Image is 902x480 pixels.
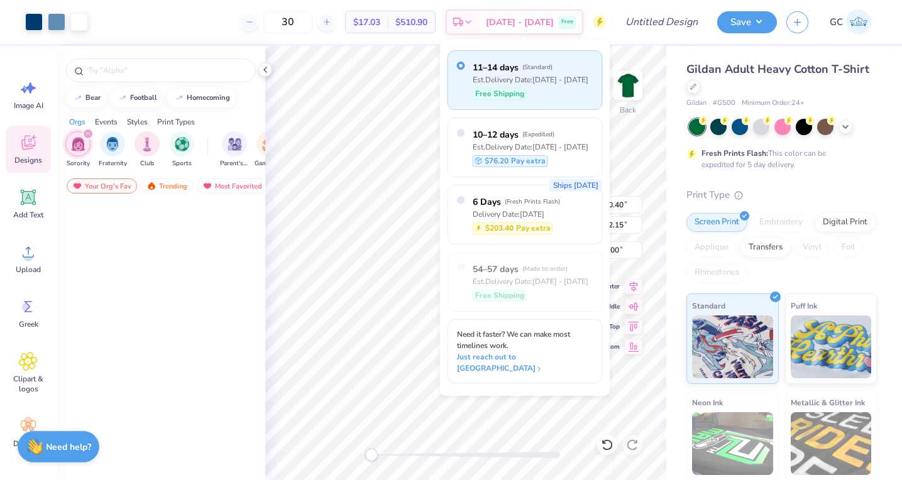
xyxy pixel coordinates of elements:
div: filter for Fraternity [99,131,127,168]
span: Free Shipping [475,88,524,99]
span: [DATE] - [DATE] [486,16,554,29]
div: Back [620,104,636,116]
div: Rhinestones [686,263,747,282]
span: Free Shipping [475,290,524,301]
span: Greek [19,319,38,329]
img: Sports Image [175,137,189,151]
div: bear [85,94,101,101]
span: Designs [14,155,42,165]
div: filter for Sorority [65,131,91,168]
span: 6 Days [473,195,501,209]
span: Club [140,159,154,168]
span: Image AI [14,101,43,111]
img: trending.gif [146,182,157,190]
button: filter button [220,131,249,168]
button: filter button [255,131,283,168]
div: football [130,94,157,101]
span: Parent's Weekend [220,159,249,168]
span: Sports [172,159,192,168]
span: $17.03 [353,16,380,29]
span: Need it faster? We can make most timelines work. [457,329,570,351]
span: 54–57 days [473,263,519,276]
img: Fraternity Image [106,137,119,151]
span: Minimum Order: 24 + [742,98,805,109]
div: filter for Club [135,131,160,168]
span: Gildan [686,98,707,109]
input: – – [263,11,312,33]
span: $76.20 [485,155,509,166]
div: Vinyl [795,238,830,257]
img: Club Image [140,137,154,151]
span: Free [561,18,573,26]
div: filter for Game Day [255,131,283,168]
img: Parent's Weekend Image [228,137,242,151]
div: homecoming [187,94,230,101]
div: Most Favorited [197,178,268,194]
div: This color can be expedited for 5 day delivery. [701,148,856,170]
img: Metallic & Glitter Ink [791,412,872,475]
button: homecoming [167,89,236,107]
div: Events [95,116,118,128]
div: Accessibility label [365,449,378,461]
div: Trending [141,178,193,194]
span: ( Standard ) [522,63,553,72]
input: Try "Alpha" [87,64,248,77]
span: Upload [16,265,41,275]
span: Decorate [13,439,43,449]
input: Untitled Design [615,9,708,35]
img: Sorority Image [71,137,85,151]
img: Neon Ink [692,412,773,475]
span: ( Fresh Prints Flash ) [505,197,560,206]
img: most_fav.gif [72,182,82,190]
span: 11–14 days [473,61,519,74]
img: trend_line.gif [73,94,83,102]
div: Est. Delivery Date: [DATE] - [DATE] [473,74,588,85]
div: Applique [686,238,737,257]
div: Print Type [686,188,877,202]
button: filter button [65,131,91,168]
div: Your Org's Fav [67,178,137,194]
div: Pay extra [473,155,548,167]
div: Pay extra [473,222,553,234]
span: Just reach out to [GEOGRAPHIC_DATA] [457,351,593,374]
span: ( Expedited ) [522,130,554,139]
div: Print Types [157,116,195,128]
span: GC [830,15,843,30]
strong: Need help? [46,441,91,453]
span: $510.90 [395,16,427,29]
div: Est. Delivery Date: [DATE] - [DATE] [473,276,588,287]
div: Foil [833,238,863,257]
span: Game Day [255,159,283,168]
div: filter for Sports [169,131,194,168]
span: Add Text [13,210,43,220]
div: Styles [127,116,148,128]
img: most_fav.gif [202,182,212,190]
a: GC [824,9,877,35]
div: Transfers [740,238,791,257]
div: Screen Print [686,213,747,232]
span: # G500 [713,98,735,109]
div: Est. Delivery Date: [DATE] - [DATE] [473,141,588,153]
img: trend_line.gif [118,94,128,102]
button: bear [66,89,106,107]
button: filter button [169,131,194,168]
img: Puff Ink [791,315,872,378]
span: Fraternity [99,159,127,168]
img: Game Day Image [262,137,277,151]
div: filter for Parent's Weekend [220,131,249,168]
img: Standard [692,315,773,378]
span: Clipart & logos [8,374,49,394]
button: filter button [99,131,127,168]
div: Embroidery [751,213,811,232]
button: filter button [135,131,160,168]
span: Sorority [67,159,90,168]
span: Neon Ink [692,396,723,409]
span: 10–12 days [473,128,519,141]
img: Back [615,73,641,98]
button: Save [717,11,777,33]
img: trend_line.gif [174,94,184,102]
button: football [111,89,163,107]
span: Puff Ink [791,299,817,312]
div: Delivery Date: [DATE] [473,209,560,220]
div: Digital Print [815,213,876,232]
